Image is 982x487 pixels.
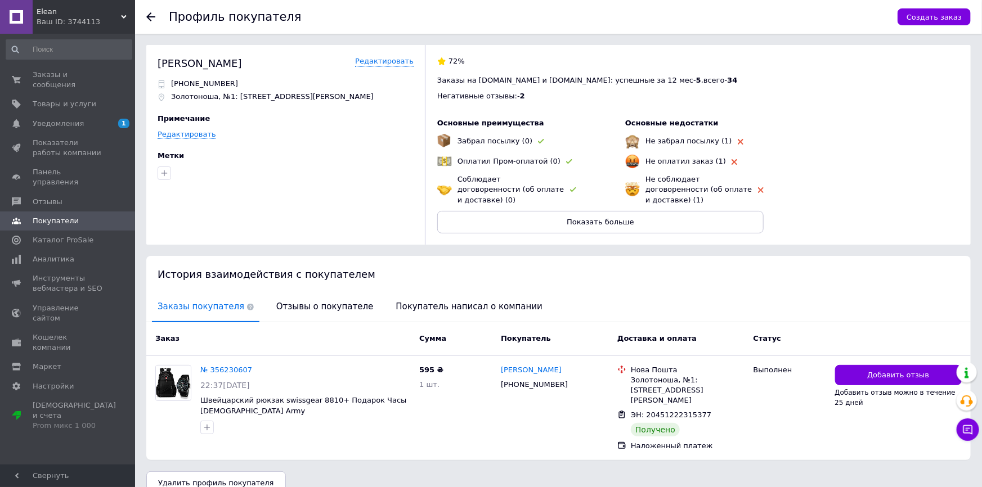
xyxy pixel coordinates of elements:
span: Заказ [155,334,180,342]
p: [PHONE_NUMBER] [171,79,238,89]
p: Золотоноша, №1: [STREET_ADDRESS][PERSON_NAME] [171,92,374,102]
span: Покупатели [33,216,79,226]
span: Не забрал посылку (1) [645,137,732,145]
span: Покупатель написал о компании [390,292,548,321]
span: Инструменты вебмастера и SEO [33,273,104,294]
img: emoji [437,154,452,169]
span: Заказы и сообщения [33,70,104,90]
span: Метки [158,151,184,160]
button: Добавить отзыв [835,365,962,386]
a: № 356230607 [200,366,252,374]
img: rating-tag-type [758,187,764,193]
div: Выполнен [754,365,826,375]
div: Вернуться назад [146,12,155,21]
button: Создать заказ [898,8,971,25]
img: emoji [625,134,640,148]
span: ЭН: 20451222315377 [631,411,711,419]
span: Elean [37,7,121,17]
span: Панель управления [33,167,104,187]
span: Отзывы [33,197,62,207]
img: rating-tag-type [570,187,576,192]
span: Забрал посылку (0) [458,137,532,145]
span: Удалить профиль покупателя [158,479,274,487]
span: 2 [520,92,525,100]
div: Наложенный платеж [631,441,745,451]
span: Заказы на [DOMAIN_NAME] и [DOMAIN_NAME]: успешные за 12 мес - , всего - [437,76,738,84]
span: Доставка и оплата [617,334,697,342]
span: Покупатель [501,334,551,342]
div: [PHONE_NUMBER] [499,377,570,392]
span: Оплатил Пром-оплатой (0) [458,157,560,165]
span: Основные преимущества [437,119,544,127]
span: Соблюдает договоренности (об оплате и доставке) (0) [458,175,564,204]
span: Маркет [33,362,61,372]
input: Поиск [6,39,132,60]
span: Добавить отзыв можно в течение 25 дней [835,389,956,407]
div: Ваш ID: 3744113 [37,17,135,27]
span: Отзывы о покупателе [271,292,379,321]
img: Фото товару [156,366,191,400]
img: rating-tag-type [566,159,572,164]
span: Показать больше [567,218,634,226]
a: Швейцарский рюкзак swissgear 8810+ Подарок Часы [DEMOGRAPHIC_DATA] Army [200,396,407,415]
span: 72% [449,57,465,65]
img: rating-tag-type [738,139,743,145]
a: Редактировать [158,130,216,139]
a: Редактировать [355,56,414,67]
span: Негативные отзывы: - [437,92,520,100]
span: 1 шт. [419,380,440,389]
div: Золотоноша, №1: [STREET_ADDRESS][PERSON_NAME] [631,375,745,406]
img: emoji [625,154,640,169]
span: Каталог ProSale [33,235,93,245]
span: 1 [118,119,129,128]
span: Настройки [33,381,74,391]
span: Создать заказ [907,13,962,21]
div: Получено [631,423,680,436]
span: Управление сайтом [33,303,104,323]
span: [DEMOGRAPHIC_DATA] и счета [33,400,116,431]
span: Сумма [419,334,446,342]
img: rating-tag-type [538,139,544,144]
a: Фото товару [155,365,191,401]
div: Prom микс 1 000 [33,421,116,431]
button: Показать больше [437,211,764,233]
span: 22:37[DATE] [200,381,250,390]
img: emoji [437,182,452,197]
span: 5 [696,76,701,84]
span: Товары и услуги [33,99,96,109]
span: Добавить отзыв [867,370,929,381]
span: Не соблюдает договоренности (об оплате и доставке) (1) [645,175,752,204]
span: Не оплатил заказ (1) [645,157,726,165]
span: Основные недостатки [625,119,719,127]
span: Заказы покупателя [152,292,259,321]
div: Нова Пошта [631,365,745,375]
span: Статус [754,334,782,342]
span: Аналитика [33,254,74,264]
span: Кошелек компании [33,332,104,353]
span: Показатели работы компании [33,138,104,158]
img: emoji [437,134,451,147]
span: История взаимодействия с покупателем [158,268,375,280]
span: Уведомления [33,119,84,129]
span: Примечание [158,114,210,123]
img: emoji [625,182,640,197]
span: 595 ₴ [419,366,443,374]
span: 34 [727,76,737,84]
div: [PERSON_NAME] [158,56,242,70]
img: rating-tag-type [732,159,737,165]
button: Чат с покупателем [957,418,979,441]
h1: Профиль покупателя [169,10,302,24]
a: [PERSON_NAME] [501,365,562,376]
